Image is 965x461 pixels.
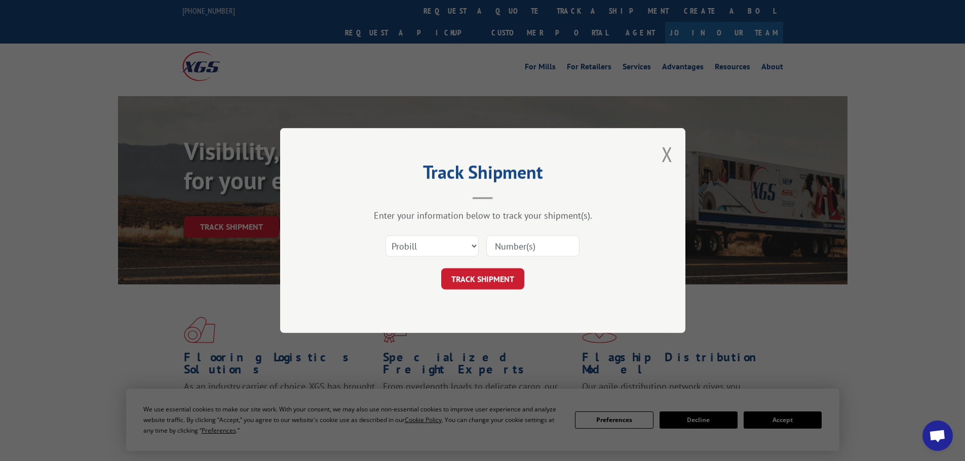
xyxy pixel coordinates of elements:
button: Close modal [662,141,673,167]
div: Enter your information below to track your shipment(s). [331,209,635,221]
input: Number(s) [486,235,580,257]
button: TRACK SHIPMENT [441,268,524,289]
h2: Track Shipment [331,165,635,184]
div: Open chat [922,421,953,451]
